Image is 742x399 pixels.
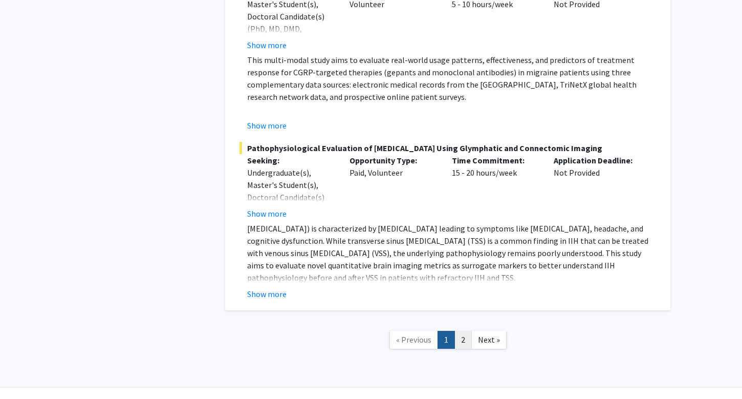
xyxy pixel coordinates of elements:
[247,39,287,51] button: Show more
[478,334,500,345] span: Next »
[350,154,437,166] p: Opportunity Type:
[239,142,656,154] span: Pathophysiological Evaluation of [MEDICAL_DATA] Using Glymphatic and Connectomic Imaging
[389,331,438,349] a: Previous Page
[444,154,547,220] div: 15 - 20 hours/week
[247,119,287,132] button: Show more
[225,321,670,362] nav: Page navigation
[546,154,648,220] div: Not Provided
[471,331,507,349] a: Next
[454,331,472,349] a: 2
[342,154,444,220] div: Paid, Volunteer
[396,334,431,345] span: « Previous
[247,54,656,103] p: This multi-modal study aims to evaluate real-world usage patterns, effectiveness, and predictors ...
[438,331,455,349] a: 1
[554,154,641,166] p: Application Deadline:
[8,353,43,391] iframe: Chat
[247,222,656,284] p: [MEDICAL_DATA]) is characterized by [MEDICAL_DATA] leading to symptoms like [MEDICAL_DATA], heada...
[452,154,539,166] p: Time Commitment:
[247,288,287,300] button: Show more
[247,166,334,289] div: Undergraduate(s), Master's Student(s), Doctoral Candidate(s) (PhD, MD, DMD, PharmD, etc.), Postdo...
[247,207,287,220] button: Show more
[247,154,334,166] p: Seeking:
